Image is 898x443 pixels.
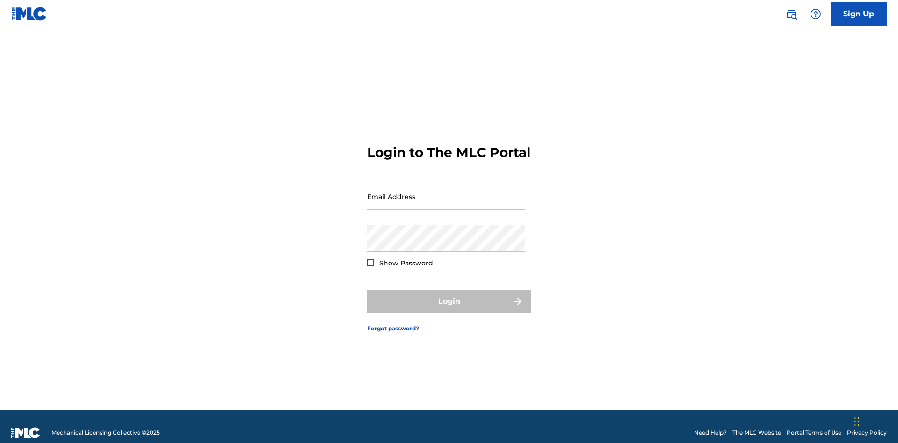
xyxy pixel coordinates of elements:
[831,2,887,26] a: Sign Up
[51,429,160,437] span: Mechanical Licensing Collective © 2025
[694,429,727,437] a: Need Help?
[806,5,825,23] div: Help
[11,7,47,21] img: MLC Logo
[379,259,433,267] span: Show Password
[810,8,821,20] img: help
[367,144,530,161] h3: Login to The MLC Portal
[732,429,781,437] a: The MLC Website
[786,8,797,20] img: search
[851,398,898,443] iframe: Chat Widget
[367,324,419,333] a: Forgot password?
[854,407,860,436] div: Drag
[782,5,801,23] a: Public Search
[11,427,40,438] img: logo
[847,429,887,437] a: Privacy Policy
[787,429,841,437] a: Portal Terms of Use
